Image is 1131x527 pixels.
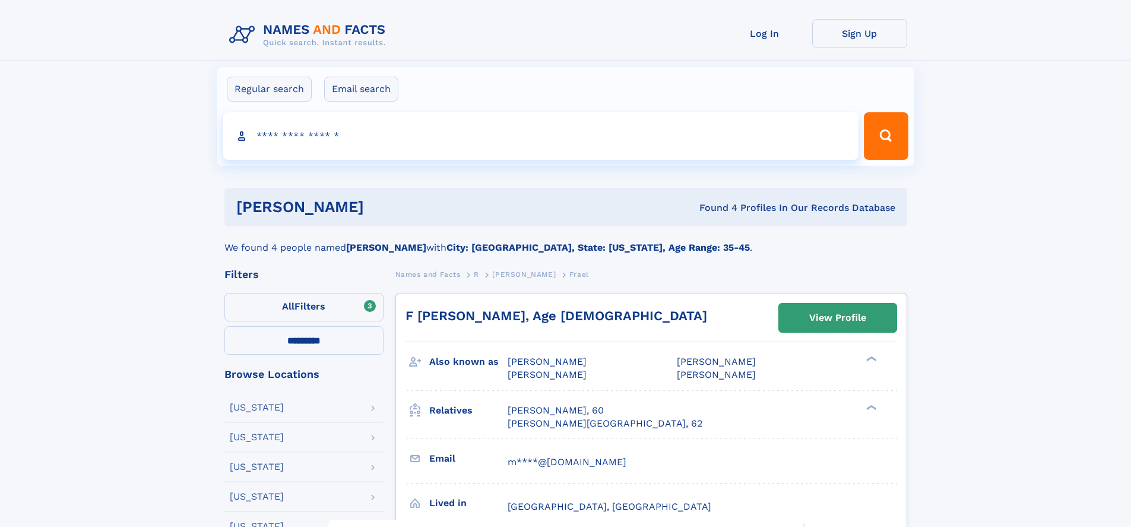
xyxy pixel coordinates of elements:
button: Search Button [864,112,908,160]
b: City: [GEOGRAPHIC_DATA], State: [US_STATE], Age Range: 35-45 [446,242,750,253]
span: [PERSON_NAME] [508,356,587,367]
div: Filters [224,269,384,280]
span: [PERSON_NAME] [508,369,587,380]
span: Frael [569,270,589,279]
a: Log In [717,19,812,48]
img: Logo Names and Facts [224,19,395,51]
a: F [PERSON_NAME], Age [DEMOGRAPHIC_DATA] [405,308,707,323]
h3: Email [429,449,508,469]
div: [US_STATE] [230,462,284,472]
b: [PERSON_NAME] [346,242,426,253]
div: [US_STATE] [230,433,284,442]
a: [PERSON_NAME][GEOGRAPHIC_DATA], 62 [508,417,702,430]
div: ❯ [863,355,877,363]
div: ❯ [863,403,877,411]
label: Regular search [227,77,312,102]
h3: Also known as [429,352,508,372]
h3: Lived in [429,493,508,513]
a: [PERSON_NAME], 60 [508,404,604,417]
div: [US_STATE] [230,403,284,412]
span: R [474,270,479,279]
label: Email search [324,77,398,102]
a: R [474,267,479,282]
div: We found 4 people named with . [224,226,907,255]
span: [GEOGRAPHIC_DATA], [GEOGRAPHIC_DATA] [508,501,711,512]
span: [PERSON_NAME] [677,369,756,380]
div: [US_STATE] [230,492,284,501]
div: Browse Locations [224,369,384,380]
span: [PERSON_NAME] [677,356,756,367]
a: Sign Up [812,19,907,48]
h1: [PERSON_NAME] [236,200,532,214]
div: Found 4 Profiles In Our Records Database [531,201,895,214]
div: View Profile [809,304,866,332]
h3: Relatives [429,400,508,421]
a: Names and Facts [395,267,461,282]
span: [PERSON_NAME] [492,270,556,279]
a: [PERSON_NAME] [492,267,556,282]
span: All [282,301,294,312]
a: View Profile [779,304,896,332]
label: Filters [224,293,384,321]
input: search input [223,112,859,160]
